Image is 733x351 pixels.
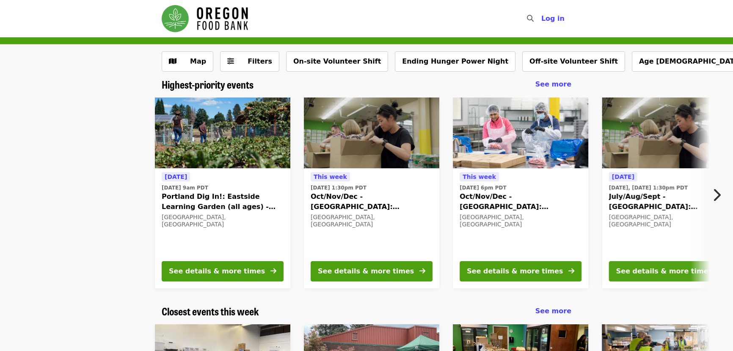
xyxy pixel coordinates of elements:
span: July/Aug/Sept - [GEOGRAPHIC_DATA]: Repack/Sort (age [DEMOGRAPHIC_DATA]+) [609,192,731,212]
time: [DATE], [DATE] 1:30pm PDT [609,184,688,192]
i: arrow-right icon [270,267,276,275]
div: See details & more times [467,266,563,276]
div: [GEOGRAPHIC_DATA], [GEOGRAPHIC_DATA] [311,214,433,228]
a: See details for "Portland Dig In!: Eastside Learning Garden (all ages) - Aug/Sept/Oct" [155,97,290,288]
div: [GEOGRAPHIC_DATA], [GEOGRAPHIC_DATA] [162,214,284,228]
img: Portland Dig In!: Eastside Learning Garden (all ages) - Aug/Sept/Oct organized by Oregon Food Bank [155,97,290,169]
i: arrow-right icon [568,267,574,275]
button: See details & more times [162,261,284,281]
div: See details & more times [616,266,712,276]
button: On-site Volunteer Shift [286,51,388,72]
input: Search [539,8,546,29]
div: [GEOGRAPHIC_DATA], [GEOGRAPHIC_DATA] [609,214,731,228]
img: Oct/Nov/Dec - Portland: Repack/Sort (age 8+) organized by Oregon Food Bank [304,97,439,169]
button: See details & more times [460,261,581,281]
button: Ending Hunger Power Night [395,51,515,72]
a: See details for "Oct/Nov/Dec - Portland: Repack/Sort (age 8+)" [304,97,439,288]
a: Closest events this week [162,305,259,318]
time: [DATE] 6pm PDT [460,184,506,192]
div: Highest-priority events [155,78,578,91]
div: Closest events this week [155,305,578,318]
i: arrow-right icon [419,267,425,275]
div: See details & more times [169,266,265,276]
time: [DATE] 9am PDT [162,184,208,192]
button: Off-site Volunteer Shift [522,51,625,72]
span: Oct/Nov/Dec - [GEOGRAPHIC_DATA]: Repack/Sort (age [DEMOGRAPHIC_DATA]+) [460,192,581,212]
button: See details & more times [609,261,731,281]
span: Oct/Nov/Dec - [GEOGRAPHIC_DATA]: Repack/Sort (age [DEMOGRAPHIC_DATA]+) [311,192,433,212]
img: Oct/Nov/Dec - Beaverton: Repack/Sort (age 10+) organized by Oregon Food Bank [453,97,588,169]
i: search icon [527,14,534,22]
i: map icon [169,57,176,65]
span: Filters [248,57,272,65]
span: This week [314,173,347,180]
span: [DATE] [612,173,634,180]
i: chevron-right icon [712,187,721,203]
span: Highest-priority events [162,77,254,92]
span: See more [535,80,571,88]
span: [DATE] [165,173,187,180]
button: Next item [705,183,733,207]
a: See more [535,306,571,316]
span: See more [535,307,571,315]
button: Log in [535,10,571,27]
span: Portland Dig In!: Eastside Learning Garden (all ages) - Aug/Sept/Oct [162,192,284,212]
span: Closest events this week [162,304,259,318]
span: Log in [541,14,565,22]
a: See more [535,79,571,89]
a: See details for "Oct/Nov/Dec - Beaverton: Repack/Sort (age 10+)" [453,97,588,288]
img: Oregon Food Bank - Home [162,5,248,32]
a: Highest-priority events [162,78,254,91]
div: See details & more times [318,266,414,276]
button: Filters (0 selected) [220,51,279,72]
div: [GEOGRAPHIC_DATA], [GEOGRAPHIC_DATA] [460,214,581,228]
i: sliders-h icon [227,57,234,65]
span: Map [190,57,206,65]
button: See details & more times [311,261,433,281]
time: [DATE] 1:30pm PDT [311,184,366,192]
button: Show map view [162,51,213,72]
span: This week [463,173,496,180]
